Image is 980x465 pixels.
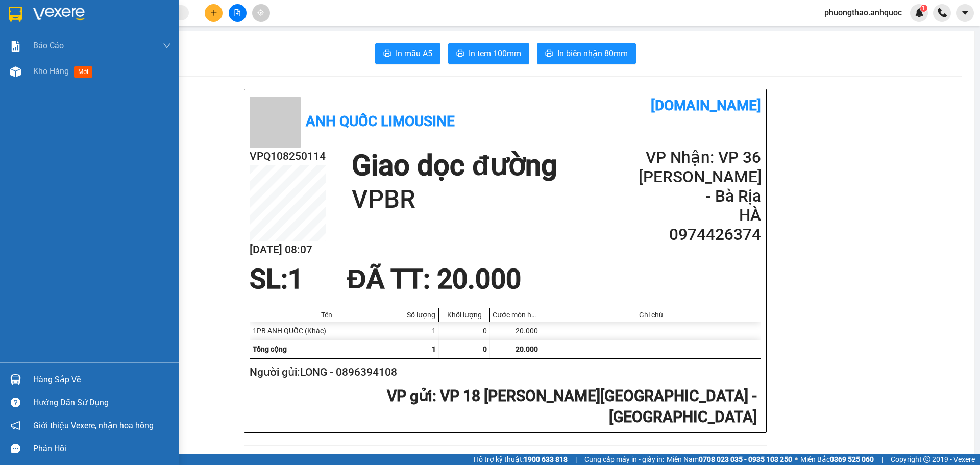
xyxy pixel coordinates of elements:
img: warehouse-icon [10,66,21,77]
button: printerIn mẫu A5 [375,43,440,64]
div: Khối lượng [442,311,487,319]
button: file-add [229,4,247,22]
b: [DOMAIN_NAME] [651,97,761,114]
h1: VPBR [352,183,557,216]
span: 1 [288,263,303,295]
span: ⚪️ [795,457,798,461]
span: In mẫu A5 [396,47,432,60]
div: Tên [253,311,400,319]
span: down [163,42,171,50]
span: Kho hàng [33,66,69,76]
h1: Giao dọc đường [352,148,557,183]
span: aim [257,9,264,16]
span: Cung cấp máy in - giấy in: [584,454,664,465]
span: Báo cáo [33,39,64,52]
div: 0 [439,322,490,340]
span: ĐÃ TT : 20.000 [347,263,521,295]
span: Miền Nam [667,454,792,465]
span: | [881,454,883,465]
span: In tem 100mm [469,47,521,60]
h2: : VP 18 [PERSON_NAME][GEOGRAPHIC_DATA] - [GEOGRAPHIC_DATA] [250,386,757,427]
div: Hàng sắp về [33,372,171,387]
b: Anh Quốc Limousine [306,113,455,130]
span: caret-down [961,8,970,17]
span: Tổng cộng [253,345,287,353]
span: printer [456,49,464,59]
span: message [11,444,20,453]
strong: 0708 023 035 - 0935 103 250 [699,455,792,463]
span: copyright [923,456,930,463]
h2: VPQ108250114 [250,148,326,165]
h2: HÀ [639,206,761,225]
span: | [575,454,577,465]
button: aim [252,4,270,22]
img: logo-vxr [9,7,22,22]
span: Hỗ trợ kỹ thuật: [474,454,568,465]
span: VP gửi [387,387,432,405]
img: solution-icon [10,41,21,52]
div: Số lượng [406,311,436,319]
div: 1 [403,322,439,340]
span: printer [545,49,553,59]
span: 0 [483,345,487,353]
span: 1 [922,5,925,12]
span: In biên nhận 80mm [557,47,628,60]
img: warehouse-icon [10,374,21,385]
div: Ghi chú [544,311,758,319]
span: notification [11,421,20,430]
span: file-add [234,9,241,16]
span: 20.000 [516,345,538,353]
h2: 0974426374 [639,225,761,244]
div: Cước món hàng [493,311,538,319]
button: plus [205,4,223,22]
h2: [DATE] 08:07 [250,241,326,258]
span: plus [210,9,217,16]
span: phuongthao.anhquoc [816,6,910,19]
div: 20.000 [490,322,541,340]
img: icon-new-feature [915,8,924,17]
span: Miền Bắc [800,454,874,465]
span: mới [74,66,92,78]
button: printerIn biên nhận 80mm [537,43,636,64]
img: phone-icon [938,8,947,17]
span: SL: [250,263,288,295]
span: question-circle [11,398,20,407]
sup: 1 [920,5,927,12]
strong: 0369 525 060 [830,455,874,463]
strong: 1900 633 818 [524,455,568,463]
button: printerIn tem 100mm [448,43,529,64]
span: Giới thiệu Vexere, nhận hoa hồng [33,419,154,432]
div: 1PB ANH QUỐC (Khác) [250,322,403,340]
span: printer [383,49,391,59]
span: 1 [432,345,436,353]
button: caret-down [956,4,974,22]
div: Hướng dẫn sử dụng [33,395,171,410]
h2: VP Nhận: VP 36 [PERSON_NAME] - Bà Rịa [639,148,761,206]
div: Phản hồi [33,441,171,456]
h2: Người gửi: LONG - 0896394108 [250,364,757,381]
